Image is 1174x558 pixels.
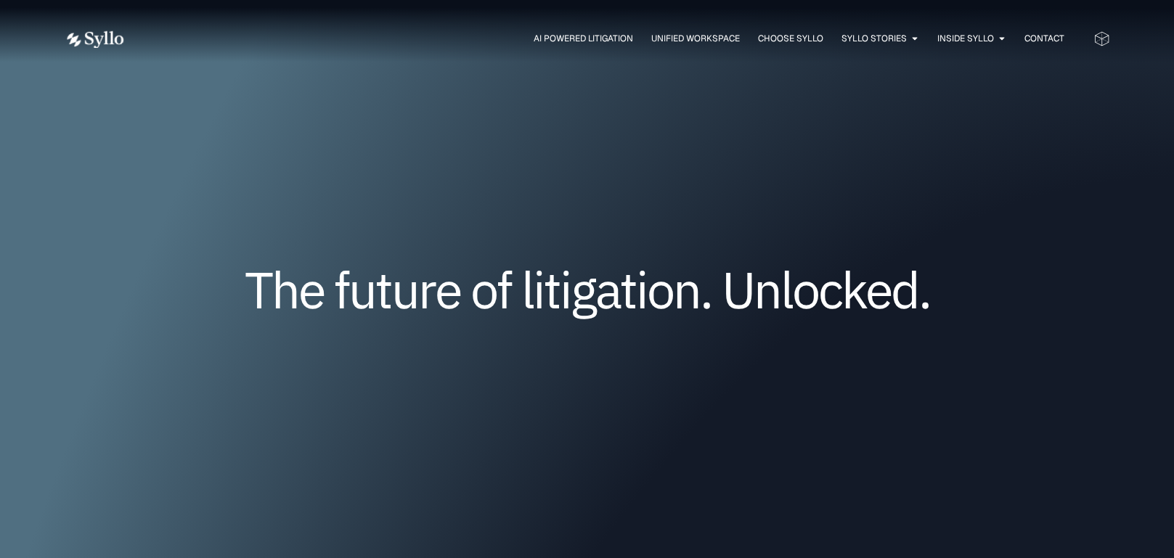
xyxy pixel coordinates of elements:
h1: The future of litigation. Unlocked. [152,266,1023,313]
div: Menu Toggle [153,32,1064,46]
nav: Menu [153,32,1064,46]
a: Unified Workspace [651,32,740,45]
a: Contact [1024,32,1064,45]
a: Inside Syllo [937,32,994,45]
a: Choose Syllo [758,32,823,45]
img: white logo [65,30,124,49]
a: Syllo Stories [841,32,907,45]
a: AI Powered Litigation [534,32,633,45]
